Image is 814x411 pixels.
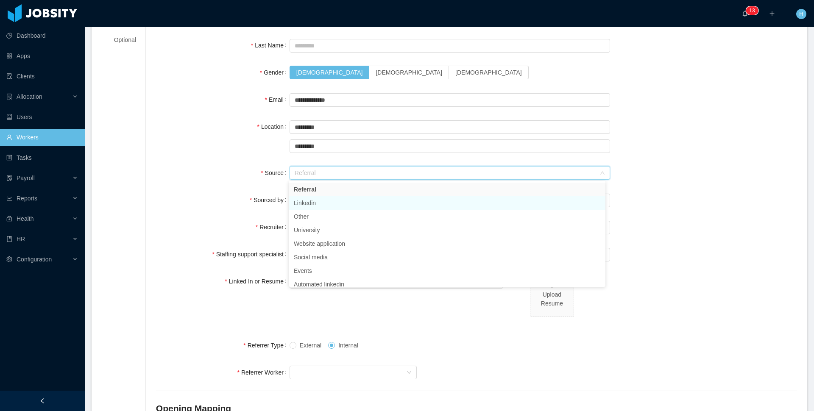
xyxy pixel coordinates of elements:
[225,278,290,285] label: Linked In or Resume
[17,93,42,100] span: Allocation
[6,129,78,146] a: icon: userWorkers
[17,236,25,242] span: HR
[251,42,290,49] label: Last Name
[289,237,605,250] li: Website application
[6,68,78,85] a: icon: auditClients
[212,251,290,258] label: Staffing support specialist
[376,69,442,76] span: [DEMOGRAPHIC_DATA]
[289,278,605,291] li: Automated linkedin
[265,96,290,103] label: Email
[6,256,12,262] i: icon: setting
[6,108,78,125] a: icon: robotUsers
[17,256,52,263] span: Configuration
[455,69,522,76] span: [DEMOGRAPHIC_DATA]
[261,169,290,176] label: Source
[769,11,775,17] i: icon: plus
[257,123,290,130] label: Location
[256,224,290,230] label: Recruiter
[6,216,12,222] i: icon: medicine-box
[6,175,12,181] i: icon: file-protect
[17,215,33,222] span: Health
[289,223,605,237] li: University
[749,6,752,15] p: 1
[17,175,35,181] span: Payroll
[600,170,605,176] i: icon: down
[237,369,289,376] label: Referrer Worker
[335,342,362,349] span: Internal
[289,210,605,223] li: Other
[746,6,758,15] sup: 13
[289,183,605,196] li: Referral
[799,9,803,19] span: H
[102,32,146,48] div: Optional
[295,167,599,180] input: Source
[6,195,12,201] i: icon: line-chart
[290,93,610,107] input: Email
[296,342,325,349] span: External
[260,69,290,76] label: Gender
[243,342,290,349] label: Referrer Type
[17,195,37,202] span: Reports
[6,94,12,100] i: icon: solution
[6,47,78,64] a: icon: appstoreApps
[6,27,78,44] a: icon: pie-chartDashboard
[752,6,755,15] p: 3
[6,149,78,166] a: icon: profileTasks
[534,290,570,308] div: Upload Resume
[290,39,610,53] input: Last Name
[289,196,605,210] li: Linkedin
[289,264,605,278] li: Events
[530,273,574,317] span: icon: plusUpload Resume
[742,11,748,17] i: icon: bell
[250,197,290,203] label: Sourced by
[289,250,605,264] li: Social media
[6,236,12,242] i: icon: book
[296,69,363,76] span: [DEMOGRAPHIC_DATA]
